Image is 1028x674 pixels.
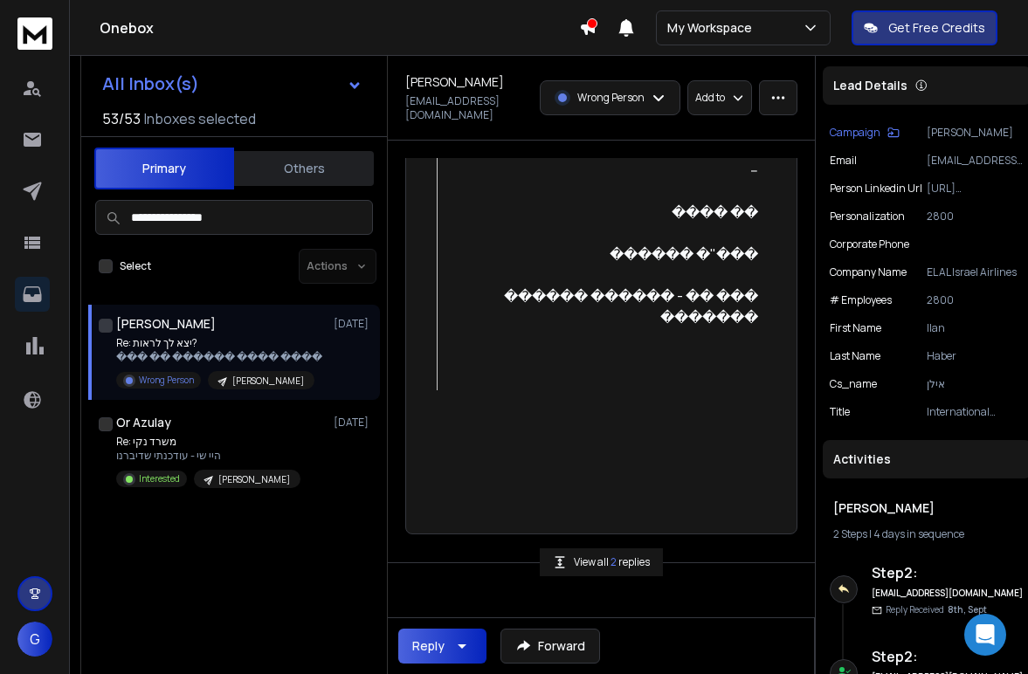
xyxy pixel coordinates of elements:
[927,377,1025,391] p: אילן
[927,182,1025,196] p: [URL][DOMAIN_NAME]
[405,94,529,122] p: [EMAIL_ADDRESS][DOMAIN_NAME]
[100,17,579,38] h1: Onebox
[830,349,880,363] p: Last Name
[927,405,1025,419] p: International Operation Division Area Manager
[120,259,151,273] label: Select
[927,126,1025,140] p: [PERSON_NAME]
[17,622,52,657] button: G
[833,526,867,541] span: 2 Steps
[830,265,907,279] p: Company Name
[500,629,600,664] button: Forward
[577,91,645,105] p: Wrong Person
[927,154,1025,168] p: [EMAIL_ADDRESS][DOMAIN_NAME]
[872,562,1025,583] h6: Step 2 :
[833,527,1021,541] div: |
[412,637,445,655] div: Reply
[830,126,880,140] p: Campaign
[232,375,304,388] p: [PERSON_NAME]
[695,91,725,105] p: Add to
[830,377,877,391] p: cs_name
[852,10,997,45] button: Get Free Credits
[334,416,373,430] p: [DATE]
[830,154,857,168] p: Email
[830,210,905,224] p: Personalization
[830,182,922,196] p: Person Linkedin Url
[830,405,850,419] p: title
[872,646,1025,667] h6: Step 2 :
[17,17,52,50] img: logo
[886,603,987,616] p: Reply Received
[927,321,1025,335] p: Ilan
[116,414,171,431] h1: Or Azulay
[927,265,1025,279] p: EL AL Israel Airlines
[750,161,758,180] span: --
[610,244,758,264] span: ���"� ������
[234,149,374,188] button: Others
[405,73,504,91] h1: [PERSON_NAME]
[102,75,199,93] h1: All Inbox(s)
[672,203,758,222] span: �� ����
[94,148,234,189] button: Primary
[504,286,761,327] span: ��� �� - ������ ������ �������
[830,293,892,307] p: # Employees
[830,237,909,251] p: Corporate Phone
[964,614,1006,656] div: Open Intercom Messenger
[833,77,907,94] p: Lead Details
[927,210,1025,224] p: 2800
[830,126,900,140] button: Campaign
[398,629,486,664] button: Reply
[218,473,290,486] p: [PERSON_NAME]
[872,587,1025,600] h6: [EMAIL_ADDRESS][DOMAIN_NAME]
[667,19,759,37] p: My Workspace
[574,555,650,569] p: View all replies
[116,435,300,449] p: Re: משרד נקי
[833,499,1021,517] h1: [PERSON_NAME]
[116,336,322,350] p: Re: יצא לך לראות?
[830,321,881,335] p: First Name
[116,350,322,364] p: ��� �� ������ ���� ����
[102,108,141,129] span: 53 / 53
[927,293,1025,307] p: 2800
[611,554,618,569] span: 2
[888,19,985,37] p: Get Free Credits
[334,317,373,331] p: [DATE]
[88,66,376,101] button: All Inbox(s)
[144,108,256,129] h3: Inboxes selected
[116,315,216,333] h1: [PERSON_NAME]
[927,349,1025,363] p: Haber
[873,526,964,541] span: 4 days in sequence
[948,603,987,616] span: 8th, Sept
[139,374,194,387] p: Wrong Person
[116,449,300,463] p: היי שי - עודכנתי שדיברנו
[139,472,180,485] p: Interested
